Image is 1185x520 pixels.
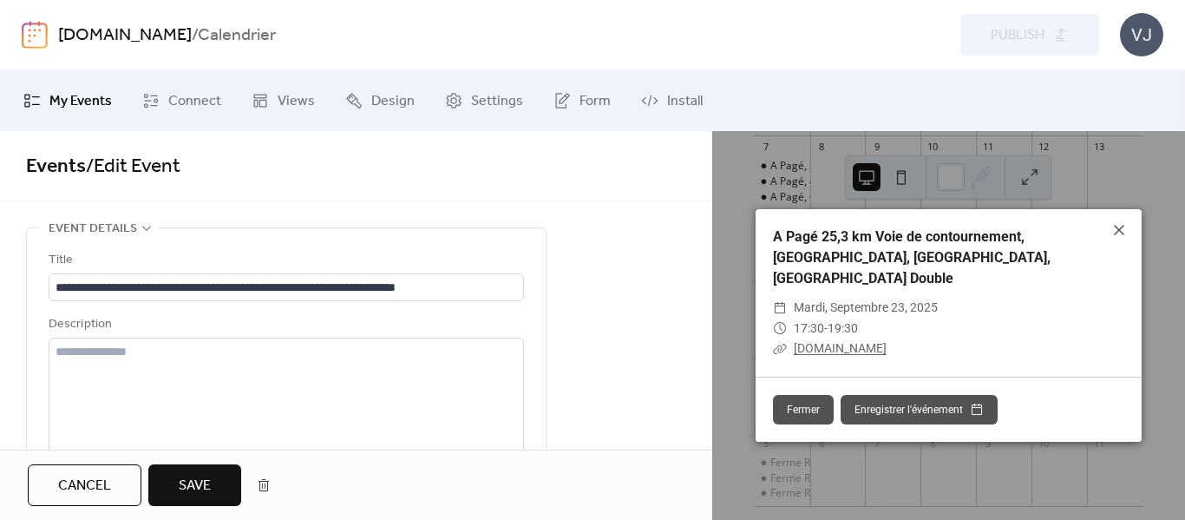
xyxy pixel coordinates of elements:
[278,91,315,112] span: Views
[1120,13,1163,56] div: VJ
[471,91,523,112] span: Settings
[192,19,198,52] b: /
[58,476,111,497] span: Cancel
[26,148,86,186] a: Events
[540,77,624,124] a: Form
[332,77,428,124] a: Design
[22,21,48,49] img: logo
[828,321,858,335] span: 19:30
[179,476,211,497] span: Save
[773,319,787,339] div: ​
[239,77,328,124] a: Views
[49,314,520,335] div: Description
[794,298,938,319] span: mardi, septembre 23, 2025
[841,395,998,425] button: Enregistrer l'événement
[28,464,141,506] button: Cancel
[773,339,787,359] div: ​
[794,321,824,335] span: 17:30
[773,298,787,319] div: ​
[49,219,137,240] span: Event details
[773,228,1051,286] a: A Pagé 25,3 km Voie de contournement, [GEOGRAPHIC_DATA], [GEOGRAPHIC_DATA], [GEOGRAPHIC_DATA] Double
[824,321,828,335] span: -
[371,91,415,112] span: Design
[58,19,192,52] a: [DOMAIN_NAME]
[667,91,703,112] span: Install
[794,341,887,355] a: [DOMAIN_NAME]
[148,464,241,506] button: Save
[773,395,834,425] button: Fermer
[432,77,536,124] a: Settings
[10,77,125,124] a: My Events
[628,77,716,124] a: Install
[168,91,221,112] span: Connect
[49,250,520,271] div: Title
[86,148,180,186] span: / Edit Event
[129,77,234,124] a: Connect
[198,19,276,52] b: Calendrier
[49,91,112,112] span: My Events
[579,91,611,112] span: Form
